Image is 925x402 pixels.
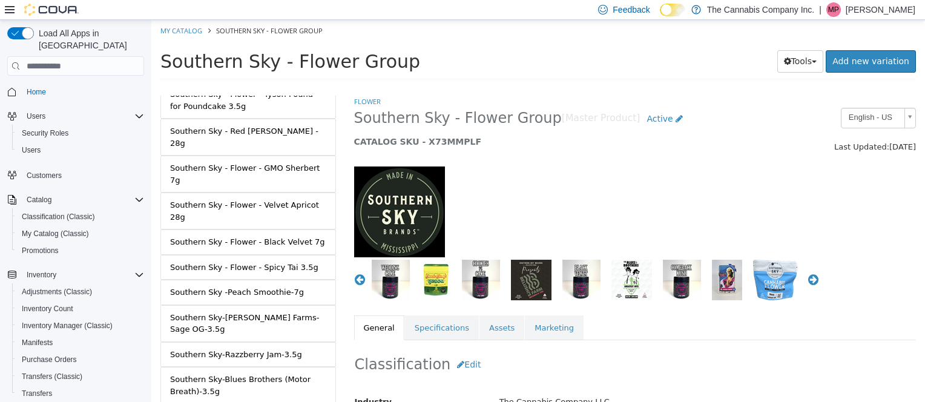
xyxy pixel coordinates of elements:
p: The Cannabis Company Inc. [707,2,814,17]
span: Promotions [22,246,59,255]
span: Adjustments (Classic) [17,285,144,299]
span: Users [22,145,41,155]
span: Load All Apps in [GEOGRAPHIC_DATA] [34,27,144,51]
span: English - US [690,88,748,107]
span: My Catalog (Classic) [17,226,144,241]
div: Mitch Parker [826,2,841,17]
button: Users [12,142,149,159]
img: 150 [203,147,294,237]
button: Promotions [12,242,149,259]
span: Last Updated: [683,122,738,131]
a: Marketing [374,295,432,321]
button: Inventory [2,266,149,283]
span: Inventory [27,270,56,280]
span: Users [27,111,45,121]
a: Manifests [17,335,58,350]
a: Specifications [254,295,328,321]
a: Promotions [17,243,64,258]
a: Customers [22,168,67,183]
span: Security Roles [17,126,144,140]
button: Classification (Classic) [12,208,149,225]
a: Assets [328,295,373,321]
button: Transfers (Classic) [12,368,149,385]
span: My Catalog (Classic) [22,229,89,239]
button: Customers [2,166,149,183]
span: Security Roles [22,128,68,138]
a: Classification (Classic) [17,209,100,224]
span: Southern Sky - Flower Group [203,89,410,108]
span: Classification (Classic) [22,212,95,222]
span: Home [27,87,46,97]
a: Inventory Count [17,301,78,316]
span: Users [22,109,144,124]
div: Southern Sky-Razzberry Jam-3.5g [19,329,151,341]
a: Transfers [17,386,57,401]
div: Southern Sky - Flower - Tyson Pound for Poundcake 3.5g [19,68,175,92]
div: Southern Sky - Flower - Spicy Tai 3.5g [19,242,167,254]
span: Purchase Orders [17,352,144,367]
button: Adjustments (Classic) [12,283,149,300]
span: Adjustments (Classic) [22,287,92,297]
div: Southern Sky -Peach Smoothie-7g [19,266,153,278]
h5: CATALOG SKU - X73MMPLF [203,116,620,127]
button: Catalog [22,193,56,207]
span: Industry [203,377,241,386]
button: Catalog [2,191,149,208]
input: Dark Mode [660,4,685,16]
span: Inventory Count [22,304,73,314]
button: Home [2,83,149,100]
span: Southern Sky - Flower Group [65,6,171,15]
a: Transfers (Classic) [17,369,87,384]
span: Promotions [17,243,144,258]
a: My Catalog (Classic) [17,226,94,241]
button: Purchase Orders [12,351,149,368]
button: Transfers [12,385,149,402]
span: Home [22,84,144,99]
span: Inventory Manager (Classic) [22,321,113,331]
span: Active [495,94,521,104]
span: Transfers (Classic) [17,369,144,384]
div: Southern Sky - Flower - Black Velvet 7g [19,216,173,228]
a: General [203,295,253,321]
a: Home [22,85,51,99]
span: Manifests [17,335,144,350]
span: Users [17,143,144,157]
span: Inventory Count [17,301,144,316]
div: Southern Sky - Flower - Velvet Apricot 28g [19,179,175,203]
button: Inventory Manager (Classic) [12,317,149,334]
a: Adjustments (Classic) [17,285,97,299]
span: Catalog [27,195,51,205]
div: Southern Sky-Blues Brothers (Motor Breath)-3.5g [19,354,175,377]
small: [Master Product] [410,94,489,104]
span: Inventory [22,268,144,282]
a: Add new variation [674,30,765,53]
a: Security Roles [17,126,73,140]
button: Previous [203,254,215,266]
span: Purchase Orders [22,355,77,364]
a: My Catalog [9,6,51,15]
span: Manifests [22,338,53,348]
a: English - US [690,88,765,108]
button: Next [656,254,668,266]
span: Transfers [22,389,52,398]
button: Manifests [12,334,149,351]
span: Transfers [17,386,144,401]
span: Feedback [613,4,650,16]
div: Southern Sky - Flower - GMO Sherbert 7g [19,142,175,166]
button: Tools [626,30,673,53]
button: Inventory [22,268,61,282]
a: Purchase Orders [17,352,82,367]
button: My Catalog (Classic) [12,225,149,242]
button: Inventory Count [12,300,149,317]
img: Cova [24,4,79,16]
span: [DATE] [738,122,765,131]
a: Users [17,143,45,157]
span: Inventory Manager (Classic) [17,318,144,333]
button: Users [22,109,50,124]
button: Security Roles [12,125,149,142]
span: Customers [27,171,62,180]
span: Catalog [22,193,144,207]
span: Dark Mode [660,16,660,17]
div: The Cannabis Company LLC [339,372,773,393]
p: | [819,2,821,17]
